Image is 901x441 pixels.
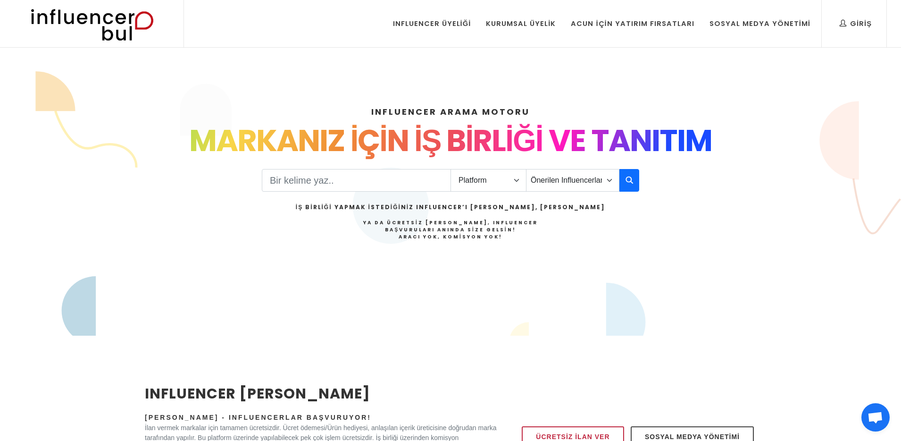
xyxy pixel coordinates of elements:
[145,105,756,118] h4: INFLUENCER ARAMA MOTORU
[145,118,756,163] div: MARKANIZ İÇİN İŞ BİRLİĞİ VE TANITIM
[399,233,502,240] strong: Aracı Yok, Komisyon Yok!
[393,18,471,29] div: Influencer Üyeliği
[296,203,605,212] h2: İş Birliği Yapmak İstediğiniz Influencer’ı [PERSON_NAME], [PERSON_NAME]
[861,403,890,432] a: Açık sohbet
[709,18,810,29] div: Sosyal Medya Yönetimi
[486,18,556,29] div: Kurumsal Üyelik
[571,18,694,29] div: Acun İçin Yatırım Fırsatları
[262,169,451,192] input: Search
[145,383,497,404] h2: INFLUENCER [PERSON_NAME]
[840,18,872,29] div: Giriş
[145,414,371,421] span: [PERSON_NAME] - Influencerlar Başvuruyor!
[296,219,605,240] h4: Ya da Ücretsiz [PERSON_NAME], Influencer Başvuruları Anında Size Gelsin!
